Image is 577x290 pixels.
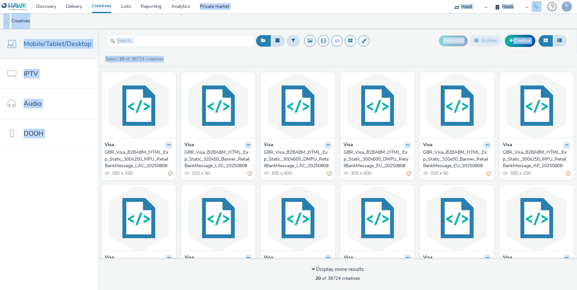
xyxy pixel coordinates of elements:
[342,74,413,138] img: GBR_Visa_B2BABM_HTML_Exp_Static_300x600_DMPU_RetailBankMessage_EU_20250808 visual
[423,142,433,149] strong: Visa
[168,170,173,177] div: Partially valid
[24,129,43,138] span: DOOH
[105,149,170,169] div: GBR_Visa_B2BABM_HTML_Exp_Static_300x250_MPU_RetailBankMessage_LAC_20250808
[184,149,252,169] a: GBR_Visa_B2BABM_HTML_Exp_Static_320x50_Banner_RetailBankMessage_LAC_20250808
[184,149,250,169] div: GBR_Visa_B2BABM_HTML_Exp_Static_320x50_Banner_RetailBankMessage_LAC_20250808
[105,149,173,169] a: GBR_Visa_B2BABM_HTML_Exp_Static_300x250_MPU_RetailBankMessage_LAC_20250808
[344,142,353,149] strong: Visa
[421,74,493,138] img: GBR_Visa_B2BABM_HTML_Exp_Static_320x50_Banner_RetailBankMessage_EU_20250808 visual
[184,142,194,149] strong: Visa
[247,170,252,177] div: Partially valid
[191,170,210,176] span: 320 x 50
[532,1,544,12] a: Hawk Academy
[105,56,166,62] a: Select of 38724 creatives
[501,187,572,251] img: GBR_Visa_B2BABM_HTML_Exp_Static_320x50_MPU_RetailBankMessage_AP_20250808 visual
[344,149,412,169] a: GBR_Visa_B2BABM_HTML_Exp_Static_300x600_DMPU_RetailBankMessage_EU_20250808
[24,39,92,49] span: Mobile/Tablet/Desktop
[503,149,571,169] a: GBR_Visa_B2BABM_HTML_Exp_Static_300x250_MPU_RetailBankMessage_AP_20250808
[24,99,41,108] span: Audio
[509,170,531,176] span: 300 x 250
[539,35,553,46] button: Grid
[24,69,38,78] span: IPTV
[423,149,491,169] a: GBR_Visa_B2BABM_HTML_Exp_Static_320x50_Banner_RetailBankMessage_EU_20250808
[439,35,468,46] button: Export ID
[505,35,535,47] a: Creative
[503,149,568,169] div: GBR_Visa_B2BABM_HTML_Exp_Static_300x250_MPU_RetailBankMessage_AP_20250808
[562,2,572,11] img: Support Hawk
[315,275,321,281] strong: 20
[566,170,570,177] div: Partially valid
[184,254,194,262] strong: Visa
[264,254,273,262] strong: Visa
[469,35,502,46] button: Archive
[421,187,493,251] img: GBR_Visa_B2BABM_HTML_Exp_Static_320x50_Banner_NewAnthemVideo_LAC_20250808 visual
[183,187,254,251] img: GBR_Visa_B2BABM_HTML_Exp_Static_300x250_MPU_NewAnthemVideo_LAC_20250808 visual
[407,170,411,177] div: Partially valid
[503,254,512,262] strong: Visa
[311,266,364,273] div: Display more results
[423,254,433,262] strong: Visa
[264,149,329,169] div: GBR_Visa_B2BABM_HTML_Exp_Static_300x600_DMPU_RetailBankMessage_LAC_20250808
[327,170,332,177] div: Partially valid
[105,254,114,262] strong: Visa
[344,254,353,262] strong: Visa
[342,187,413,251] img: GBR_Visa_B2BABM_HTML_Exp_Static_300x600_DMPU_NewAnthemVideo_LAC_20250808 visual
[501,74,572,138] img: GBR_Visa_B2BABM_HTML_Exp_Static_300x250_MPU_RetailBankMessage_AP_20250808 visual
[344,149,409,169] div: GBR_Visa_B2BABM_HTML_Exp_Static_300x600_DMPU_RetailBankMessage_EU_20250808
[262,187,333,251] img: GBR_Visa_B2BABM_HTML_Exp_Static_320x250_MPU_NewAnthemVideo_LAC_20250808 visual
[264,142,273,149] strong: Visa
[315,275,360,281] span: of 38724 creatives
[111,170,133,176] span: 300 x 250
[119,56,124,62] strong: 20
[486,170,491,177] div: Partially valid
[264,149,332,169] a: GBR_Visa_B2BABM_HTML_Exp_Static_300x600_DMPU_RetailBankMessage_LAC_20250808
[105,142,114,149] strong: Visa
[107,35,254,47] input: Search...
[2,3,27,11] img: undefined Logo
[270,170,292,176] span: 300 x 600
[350,170,372,176] span: 300 x 600
[430,170,448,176] span: 320 x 50
[183,74,254,138] img: GBR_Visa_B2BABM_HTML_Exp_Static_320x50_Banner_RetailBankMessage_LAC_20250808 visual
[423,149,488,169] div: GBR_Visa_B2BABM_HTML_Exp_Static_320x50_Banner_RetailBankMessage_EU_20250808
[552,35,567,46] button: Table
[103,187,174,251] img: GBR_Visa_B2BABM_HTML_Exp_Static_300x600_DMPU_RetailBankMessage_AP_20250808 visual
[503,142,512,149] strong: Visa
[3,18,10,25] img: mobile
[103,74,174,138] img: GBR_Visa_B2BABM_HTML_Exp_Static_300x250_MPU_RetailBankMessage_LAC_20250808 visual
[532,1,542,12] img: Hawk Academy
[262,74,333,138] img: GBR_Visa_B2BABM_HTML_Exp_Static_300x600_DMPU_RetailBankMessage_LAC_20250808 visual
